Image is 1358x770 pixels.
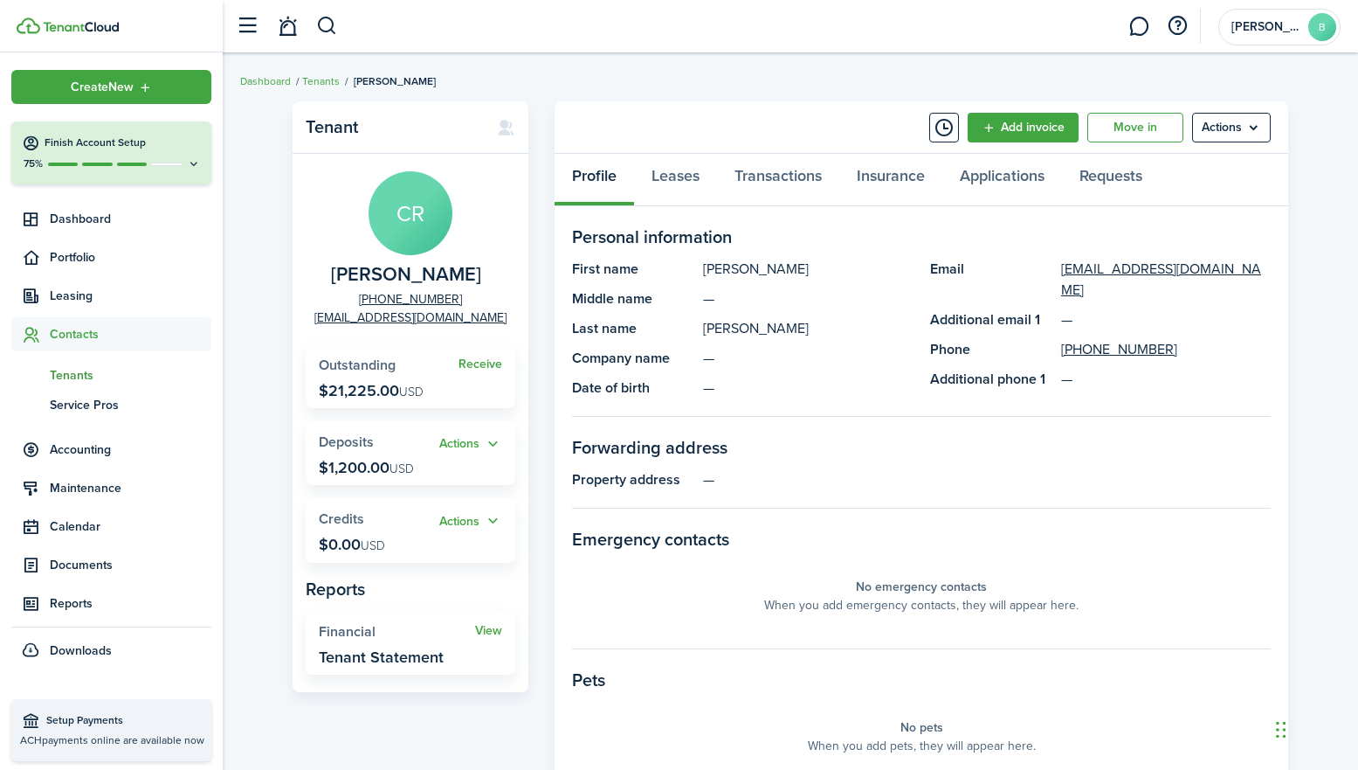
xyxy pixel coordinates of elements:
span: Service Pros [50,396,211,414]
a: Leases [634,154,717,206]
a: Service Pros [11,390,211,420]
a: Tenants [302,73,340,89]
p: $1,200.00 [319,459,414,476]
img: TenantCloud [43,22,119,32]
a: Setup PaymentsACHpayments online are available now [11,699,211,761]
panel-main-section-title: Forwarding address [572,434,1271,461]
span: Contacts [50,325,211,343]
a: [EMAIL_ADDRESS][DOMAIN_NAME] [314,309,507,327]
panel-main-title: Date of birth [572,378,694,399]
panel-main-title: Phone [930,339,1052,360]
panel-main-section-title: Emergency contacts [572,526,1271,552]
span: Carlos Romero [331,264,481,286]
span: Calendar [50,517,211,536]
panel-main-description: [PERSON_NAME] [703,318,913,339]
span: Boysen [1231,21,1301,33]
menu-btn: Actions [1192,113,1271,142]
span: Maintenance [50,479,211,497]
span: Downloads [50,642,112,660]
button: Search [316,11,338,41]
panel-main-placeholder-description: When you add pets, they will appear here. [808,737,1036,755]
span: Portfolio [50,248,211,267]
button: Open menu [439,511,502,531]
panel-main-title: Last name [572,318,694,339]
button: Timeline [929,113,959,142]
a: Insurance [839,154,942,206]
img: TenantCloud [17,17,40,34]
panel-main-description: — [703,288,913,309]
button: Actions [439,434,502,454]
button: Open menu [11,70,211,104]
a: Move in [1087,113,1183,142]
span: Deposits [319,432,374,452]
p: $0.00 [319,536,385,553]
button: Open sidebar [231,10,264,43]
a: Applications [942,154,1062,206]
avatar-text: CR [369,171,452,255]
a: [PHONE_NUMBER] [359,290,462,309]
span: Create New [71,81,134,94]
p: 75% [22,156,44,171]
span: Credits [319,509,364,529]
span: USD [389,460,414,478]
a: Notifications [271,4,304,49]
iframe: Chat Widget [1271,686,1358,770]
a: Messaging [1122,4,1155,49]
span: Setup Payments [46,712,203,730]
button: Open resource center [1162,11,1192,41]
span: Accounting [50,440,211,459]
a: [PHONE_NUMBER] [1061,339,1177,360]
panel-main-title: Additional email 1 [930,309,1052,330]
panel-main-title: Company name [572,348,694,369]
span: USD [361,537,385,555]
a: Receive [458,357,502,371]
panel-main-title: Middle name [572,288,694,309]
panel-main-section-title: Pets [572,667,1271,693]
span: payments online are available now [42,732,204,748]
span: Leasing [50,287,211,305]
button: Finish Account Setup75% [11,121,211,184]
span: Reports [50,594,211,613]
panel-main-placeholder-description: When you add emergency contacts, they will appear here. [764,596,1079,614]
panel-main-title: Email [930,259,1052,301]
button: Actions [439,511,502,531]
widget-stats-title: Financial [319,624,475,640]
a: Requests [1062,154,1160,206]
a: Dashboard [11,202,211,236]
span: Documents [50,556,211,574]
span: Tenants [50,366,211,385]
panel-main-description: — [703,378,913,399]
panel-main-placeholder-title: No pets [900,718,943,737]
a: Reports [11,586,211,621]
span: USD [399,383,424,401]
a: Add invoice [968,113,1079,142]
p: ACH [20,732,203,748]
a: Tenants [11,360,211,390]
panel-main-title: Additional phone 1 [930,369,1052,390]
panel-main-description: — [703,469,1271,490]
a: Dashboard [240,73,291,89]
span: Dashboard [50,210,211,228]
panel-main-description: [PERSON_NAME] [703,259,913,280]
panel-main-section-title: Personal information [572,224,1271,250]
panel-main-placeholder-title: No emergency contacts [856,578,987,596]
widget-stats-description: Tenant Statement [319,649,444,666]
panel-main-subtitle: Reports [306,576,515,602]
a: [EMAIL_ADDRESS][DOMAIN_NAME] [1061,259,1271,301]
div: Drag [1276,704,1286,756]
a: View [475,624,502,638]
a: Transactions [717,154,839,206]
p: $21,225.00 [319,382,424,399]
panel-main-title: Property address [572,469,694,490]
panel-main-description: — [703,348,913,369]
panel-main-title: Tenant [306,117,479,137]
avatar-text: B [1308,13,1336,41]
button: Open menu [1192,113,1271,142]
h4: Finish Account Setup [45,135,201,150]
button: Open menu [439,434,502,454]
panel-main-title: First name [572,259,694,280]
